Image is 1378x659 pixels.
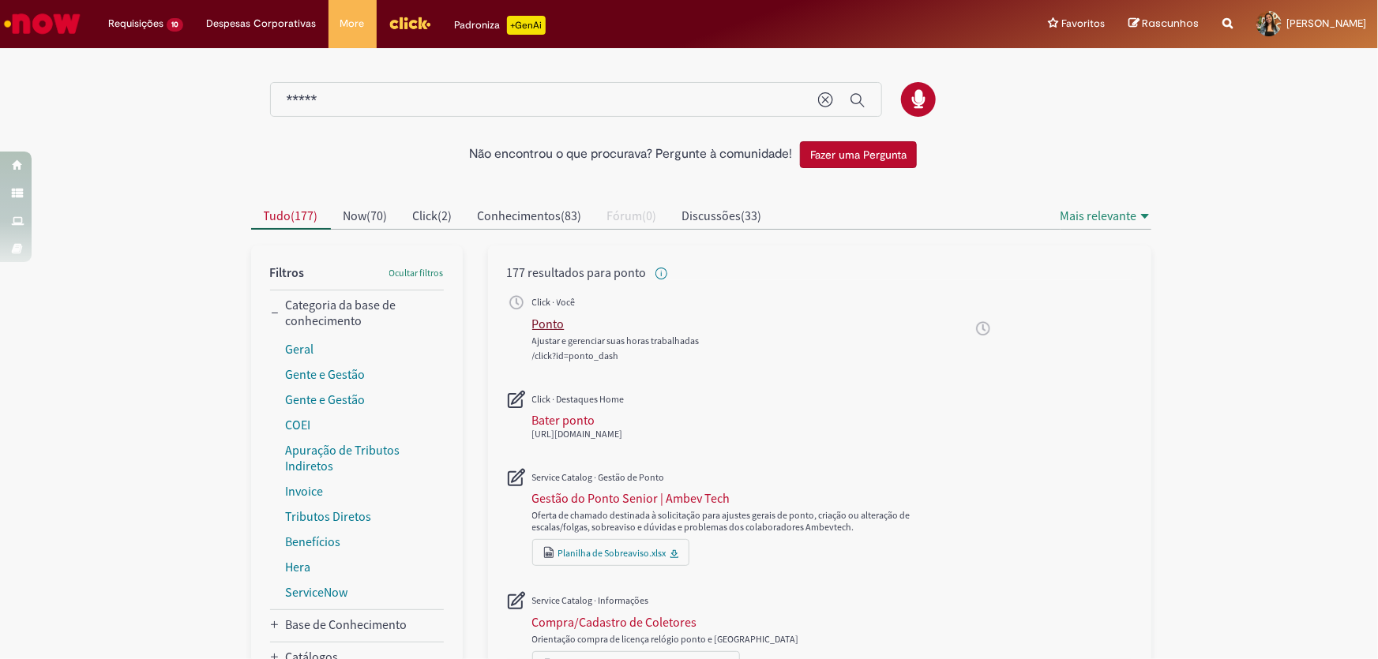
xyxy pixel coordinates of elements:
span: Favoritos [1061,16,1105,32]
span: [PERSON_NAME] [1286,17,1366,30]
span: More [340,16,365,32]
img: click_logo_yellow_360x200.png [389,11,431,35]
span: Despesas Corporativas [207,16,317,32]
h2: Não encontrou o que procurava? Pergunte à comunidade! [469,148,792,162]
button: Fazer uma Pergunta [800,141,917,168]
img: ServiceNow [2,8,83,39]
a: Rascunhos [1128,17,1199,32]
span: 10 [167,18,183,32]
span: Requisições [108,16,163,32]
div: Padroniza [455,16,546,35]
p: +GenAi [507,16,546,35]
span: Rascunhos [1142,16,1199,31]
